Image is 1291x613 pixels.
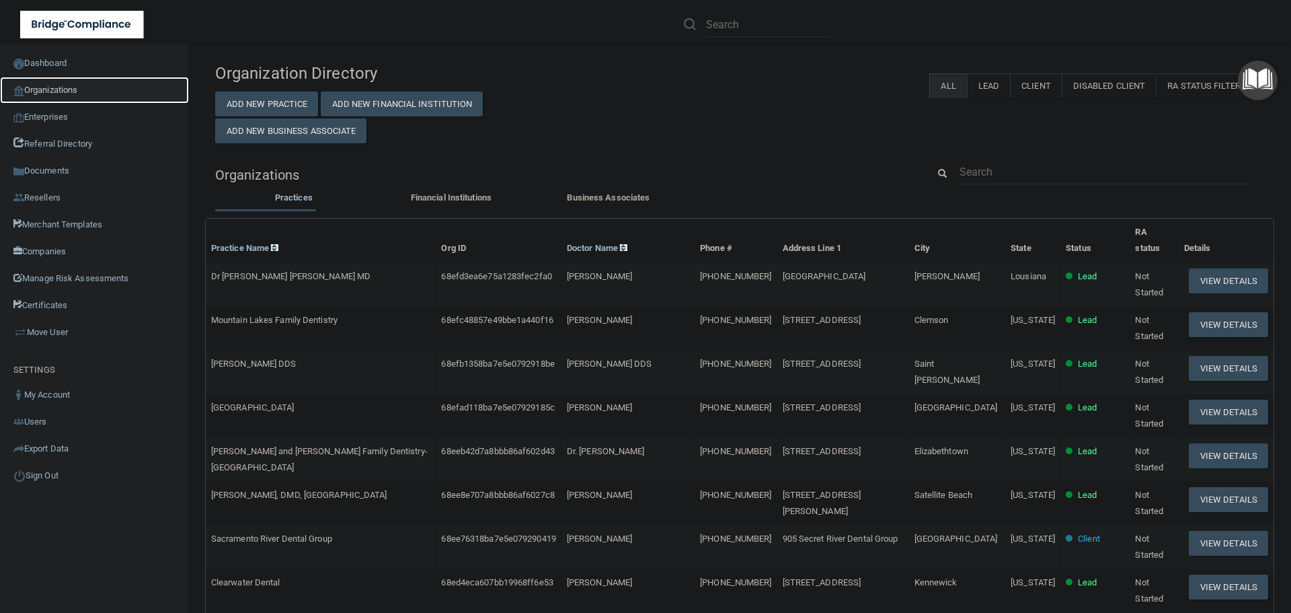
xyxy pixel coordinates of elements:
span: [STREET_ADDRESS] [783,315,861,325]
span: Not Started [1135,359,1163,385]
img: ic_power_dark.7ecde6b1.png [13,470,26,482]
span: [PERSON_NAME], DMD, [GEOGRAPHIC_DATA] [211,490,387,500]
span: Clemson [914,315,949,325]
span: [US_STATE] [1011,402,1055,412]
p: Lead [1078,575,1097,591]
span: Financial Institutions [411,192,492,203]
th: Status [1060,219,1130,262]
label: SETTINGS [13,362,55,378]
img: ic_dashboard_dark.d01f4a41.png [13,59,24,69]
h4: Organization Directory [215,65,551,82]
img: briefcase.64adab9b.png [13,326,27,339]
span: [US_STATE] [1011,534,1055,544]
img: enterprise.0d942306.png [13,113,24,122]
button: View Details [1189,443,1268,468]
span: Sacramento River Dental Group [211,534,332,544]
span: [STREET_ADDRESS] [783,402,861,412]
li: Practices [215,190,373,209]
span: 68eeb42d7a8bbb86af602d43 [441,446,554,456]
button: Add New Financial Institution [321,92,483,116]
p: Lead [1078,268,1097,285]
span: [PERSON_NAME] [567,577,632,587]
th: City [909,219,1006,262]
span: [STREET_ADDRESS][PERSON_NAME] [783,490,861,516]
span: [GEOGRAPHIC_DATA] [211,402,295,412]
button: View Details [1189,400,1268,425]
span: Lousiana [1011,271,1046,281]
span: Not Started [1135,271,1163,297]
span: Not Started [1135,315,1163,341]
p: Lead [1078,400,1097,416]
th: Details [1179,219,1274,262]
input: Search [960,159,1247,184]
span: [PERSON_NAME] [567,271,632,281]
span: [US_STATE] [1011,359,1055,369]
span: Practices [275,192,313,203]
span: [US_STATE] [1011,490,1055,500]
th: Org ID [436,219,561,262]
span: [PHONE_NUMBER] [700,402,771,412]
span: 68efd3ea6e75a1283fec2fa0 [441,271,551,281]
span: [PHONE_NUMBER] [700,446,771,456]
img: ic-search.3b580494.png [684,18,696,30]
label: Lead [967,73,1010,98]
span: [PERSON_NAME] and [PERSON_NAME] Family Dentistry- [GEOGRAPHIC_DATA] [211,446,428,472]
span: Dr. [PERSON_NAME] [567,446,645,456]
span: [PERSON_NAME] DDS [211,359,297,369]
th: Address Line 1 [777,219,909,262]
span: [PERSON_NAME] [567,534,632,544]
span: Dr [PERSON_NAME] [PERSON_NAME] MD [211,271,370,281]
button: View Details [1189,531,1268,556]
span: [PHONE_NUMBER] [700,490,771,500]
span: [STREET_ADDRESS] [783,577,861,587]
span: 68efad118ba7e5e07929185c [441,402,554,412]
li: Financial Institutions [373,190,530,209]
a: Doctor Name [567,243,627,253]
span: [PERSON_NAME] DDS [567,359,652,369]
button: Open Resource Center [1238,61,1278,100]
span: [GEOGRAPHIC_DATA] [914,534,998,544]
span: Not Started [1135,490,1163,516]
li: Business Associate [530,190,687,209]
label: Practices [222,190,366,206]
p: Client [1078,531,1100,547]
img: icon-documents.8dae5593.png [13,166,24,177]
span: [STREET_ADDRESS] [783,359,861,369]
img: ic_reseller.de258add.png [13,192,24,203]
img: ic_user_dark.df1a06c3.png [13,390,24,400]
label: Client [1010,73,1062,98]
label: Financial Institutions [379,190,523,206]
span: [GEOGRAPHIC_DATA] [914,402,998,412]
label: Business Associates [537,190,680,206]
span: [PERSON_NAME] [567,490,632,500]
p: Lead [1078,487,1097,503]
span: [PHONE_NUMBER] [700,534,771,544]
span: [PHONE_NUMBER] [700,359,771,369]
button: View Details [1189,487,1268,512]
img: bridge_compliance_login_screen.278c3ca4.svg [20,11,144,38]
span: Not Started [1135,446,1163,472]
span: Satellite Beach [914,490,973,500]
label: Disabled Client [1062,73,1157,98]
span: [US_STATE] [1011,577,1055,587]
span: Not Started [1135,402,1163,429]
span: [PERSON_NAME] [914,271,980,281]
p: Lead [1078,312,1097,328]
button: Add New Practice [215,92,319,116]
button: View Details [1189,268,1268,293]
span: [STREET_ADDRESS] [783,446,861,456]
span: 68efb1358ba7e5e0792918be [441,359,554,369]
img: organization-icon.f8decf85.png [13,85,24,96]
button: View Details [1189,356,1268,381]
button: View Details [1189,575,1268,600]
h5: Organizations [215,168,908,182]
a: Practice Name [211,243,278,253]
label: All [929,73,966,98]
span: [US_STATE] [1011,446,1055,456]
th: State [1005,219,1060,262]
span: [GEOGRAPHIC_DATA] [783,271,866,281]
span: [PERSON_NAME] [567,315,632,325]
span: [PHONE_NUMBER] [700,271,771,281]
span: Not Started [1135,534,1163,560]
span: Business Associates [567,192,650,203]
